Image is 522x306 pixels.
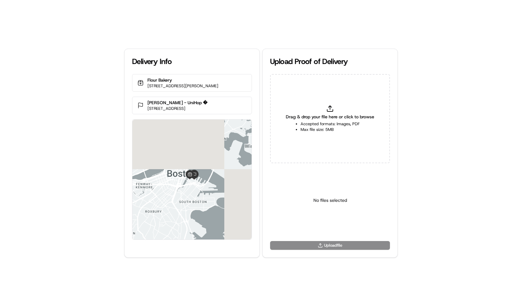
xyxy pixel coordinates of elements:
p: [STREET_ADDRESS] [147,106,207,111]
p: [PERSON_NAME] - UniHop � [147,99,207,106]
li: Max file size: 5MB [301,127,360,132]
li: Accepted formats: Images, PDF [301,121,360,127]
p: No files selected [313,197,347,203]
p: Flour Bakery [147,77,218,83]
div: Upload Proof of Delivery [270,56,390,67]
span: Drag & drop your file here or click to browse [286,114,374,120]
p: [STREET_ADDRESS][PERSON_NAME] [147,83,218,89]
div: Delivery Info [132,56,252,67]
